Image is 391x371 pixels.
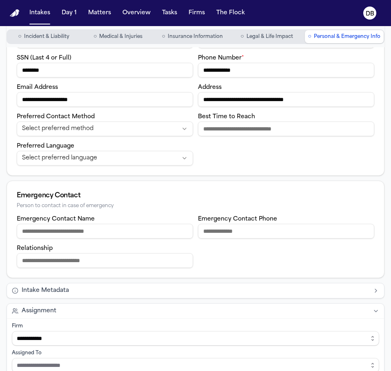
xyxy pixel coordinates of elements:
[22,307,56,315] span: Assignment
[17,143,74,149] label: Preferred Language
[12,323,379,329] div: Firm
[198,92,374,107] input: Address
[24,33,69,40] span: Incident & Liability
[17,63,193,77] input: SSN
[82,30,154,43] button: Go to Medical & Injuries
[240,33,244,41] span: ○
[247,33,293,40] span: Legal & Life Impact
[17,114,95,120] label: Preferred Contact Method
[17,84,58,91] label: Email Address
[7,304,384,318] button: Assignment
[26,6,53,20] button: Intakes
[198,84,222,91] label: Address
[198,55,244,61] label: Phone Number
[198,216,277,222] label: Emergency Contact Phone
[17,216,95,222] label: Emergency Contact Name
[314,33,380,40] span: Personal & Emergency Info
[7,283,384,298] button: Intake Metadata
[213,6,248,20] button: The Flock
[159,6,180,20] button: Tasks
[119,6,154,20] button: Overview
[17,92,193,107] input: Email address
[17,203,374,209] div: Person to contact in case of emergency
[93,33,97,41] span: ○
[230,30,303,43] button: Go to Legal & Life Impact
[198,121,374,136] input: Best time to reach
[305,30,384,43] button: Go to Personal & Emergency Info
[308,33,311,41] span: ○
[12,331,379,346] input: Select firm
[168,33,223,40] span: Insurance Information
[18,33,21,41] span: ○
[10,9,20,17] img: Finch Logo
[12,350,379,356] div: Assigned To
[156,30,229,43] button: Go to Insurance Information
[99,33,142,40] span: Medical & Injuries
[10,9,20,17] a: Home
[17,191,374,201] div: Emergency Contact
[17,55,71,61] label: SSN (Last 4 or Full)
[17,245,53,252] label: Relationship
[17,224,193,238] input: Emergency contact name
[185,6,208,20] button: Firms
[85,6,114,20] button: Matters
[198,63,374,77] input: Phone number
[7,30,80,43] button: Go to Incident & Liability
[198,114,255,120] label: Best Time to Reach
[22,287,69,295] span: Intake Metadata
[198,224,374,238] input: Emergency contact phone
[162,33,165,41] span: ○
[17,253,193,268] input: Emergency contact relationship
[58,6,80,20] button: Day 1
